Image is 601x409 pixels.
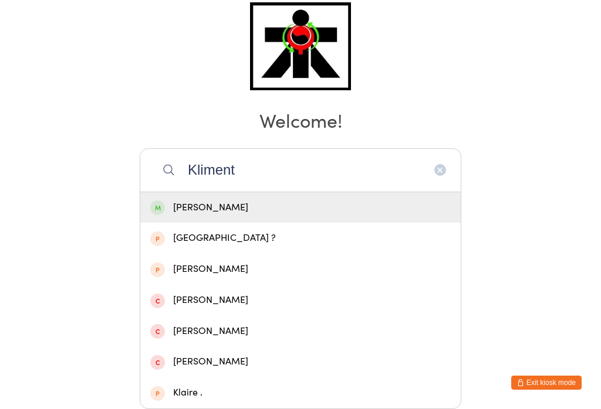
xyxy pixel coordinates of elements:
[150,200,451,216] div: [PERSON_NAME]
[250,2,350,90] img: ATI Martial Arts Joondalup
[511,376,582,390] button: Exit kiosk mode
[150,230,451,246] div: [GEOGRAPHIC_DATA] ?
[150,385,451,401] div: Klaire .
[150,261,451,277] div: [PERSON_NAME]
[140,148,461,192] input: Search
[150,354,451,370] div: [PERSON_NAME]
[150,323,451,339] div: [PERSON_NAME]
[12,107,589,133] h2: Welcome!
[150,292,451,308] div: [PERSON_NAME]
